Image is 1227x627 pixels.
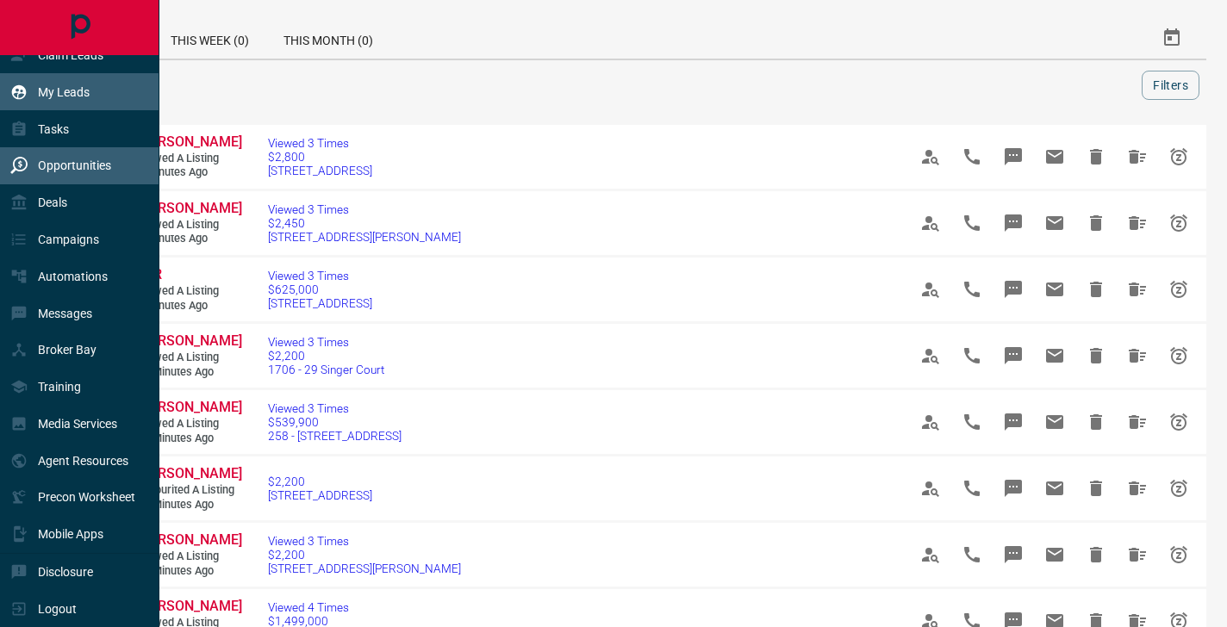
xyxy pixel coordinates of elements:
span: View Profile [910,401,951,443]
span: Snooze [1158,401,1199,443]
span: Call [951,335,993,376]
span: Hide All from Bianca Araula [1117,534,1158,575]
a: Viewed 3 Times$2,450[STREET_ADDRESS][PERSON_NAME] [268,202,461,244]
span: Hide All from M R [1117,269,1158,310]
span: $2,800 [268,150,372,164]
a: Viewed 3 Times$2,2001706 - 29 Singer Court [268,335,384,376]
span: View Profile [910,202,951,244]
a: [PERSON_NAME] [138,598,241,616]
span: Viewed a Listing [138,549,241,564]
span: [STREET_ADDRESS] [268,164,372,177]
span: $2,200 [268,475,372,488]
span: Message [993,202,1034,244]
span: Email [1034,401,1075,443]
span: [STREET_ADDRESS][PERSON_NAME] [268,230,461,244]
button: Select Date Range [1151,17,1193,59]
div: This Month (0) [266,17,390,59]
span: [STREET_ADDRESS][PERSON_NAME] [268,562,461,575]
span: Viewed 3 Times [268,269,372,282]
span: [PERSON_NAME] [138,531,242,548]
span: Hide [1075,401,1117,443]
span: Hide All from TK Kim [1117,335,1158,376]
span: Hide All from TK Kim [1117,468,1158,509]
span: [STREET_ADDRESS] [268,488,372,502]
span: Snooze [1158,269,1199,310]
span: Call [951,202,993,244]
span: Message [993,335,1034,376]
span: Favourited a Listing [138,483,241,498]
span: [PERSON_NAME] [138,399,242,415]
span: 6 minutes ago [138,165,241,180]
span: Message [993,269,1034,310]
span: 8 minutes ago [138,299,241,313]
span: 28 minutes ago [138,498,241,512]
span: Hide All from Chris Lee [1117,202,1158,244]
span: Viewed a Listing [138,152,241,166]
span: Viewed a Listing [138,351,241,365]
button: Filters [1142,71,1199,100]
span: Message [993,136,1034,177]
a: Viewed 3 Times$539,900258 - [STREET_ADDRESS] [268,401,402,443]
span: $2,200 [268,349,384,363]
span: Viewed 3 Times [268,534,461,548]
span: Snooze [1158,468,1199,509]
span: Viewed a Listing [138,284,241,299]
span: Hide [1075,136,1117,177]
span: Snooze [1158,335,1199,376]
span: Email [1034,468,1075,509]
span: Viewed 3 Times [268,202,461,216]
a: M R [138,266,241,284]
span: Viewed 4 Times [268,600,372,614]
span: Call [951,534,993,575]
span: [PERSON_NAME] [138,598,242,614]
span: Hide [1075,269,1117,310]
span: Message [993,401,1034,443]
span: Email [1034,202,1075,244]
span: Viewed a Listing [138,417,241,431]
span: 8 minutes ago [138,232,241,246]
span: [PERSON_NAME] [138,133,242,150]
a: [PERSON_NAME] [138,465,241,483]
span: Email [1034,534,1075,575]
a: [PERSON_NAME] [138,332,241,351]
span: Email [1034,136,1075,177]
a: $2,200[STREET_ADDRESS] [268,475,372,502]
span: View Profile [910,335,951,376]
span: Viewed a Listing [138,218,241,233]
span: Hide [1075,202,1117,244]
span: Viewed 3 Times [268,136,372,150]
span: Snooze [1158,534,1199,575]
span: Call [951,269,993,310]
span: $539,900 [268,415,402,429]
span: $2,200 [268,548,461,562]
span: [PERSON_NAME] [138,200,242,216]
span: Email [1034,269,1075,310]
span: Viewed 3 Times [268,335,384,349]
a: Viewed 3 Times$2,200[STREET_ADDRESS][PERSON_NAME] [268,534,461,575]
span: [PERSON_NAME] [138,465,242,481]
span: 1706 - 29 Singer Court [268,363,384,376]
a: [PERSON_NAME] [138,531,241,549]
span: Call [951,401,993,443]
a: [PERSON_NAME] [138,200,241,218]
span: Hide All from John Simas [1117,401,1158,443]
span: Viewed 3 Times [268,401,402,415]
span: View Profile [910,269,951,310]
span: View Profile [910,468,951,509]
span: 27 minutes ago [138,431,241,446]
span: Snooze [1158,202,1199,244]
span: Hide All from Dera Emelife [1117,136,1158,177]
span: View Profile [910,136,951,177]
span: $2,450 [268,216,461,230]
span: Message [993,534,1034,575]
span: 13 minutes ago [138,365,241,380]
span: Hide [1075,468,1117,509]
span: $625,000 [268,282,372,296]
a: [PERSON_NAME] [138,399,241,417]
span: Call [951,136,993,177]
span: Snooze [1158,136,1199,177]
span: Message [993,468,1034,509]
span: Email [1034,335,1075,376]
span: [STREET_ADDRESS] [268,296,372,310]
div: This Week (0) [153,17,266,59]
